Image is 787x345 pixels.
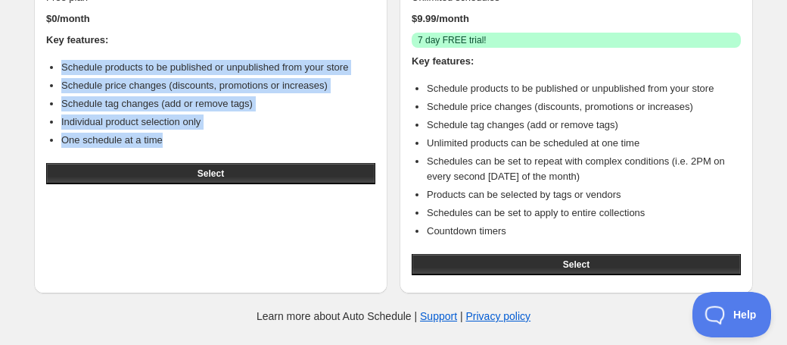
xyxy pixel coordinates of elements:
[61,96,375,111] li: Schedule tag changes (add or remove tags)
[418,34,487,46] span: 7 day FREE trial!
[427,205,741,221] li: Schedules can be set to apply to entire collections
[412,54,741,69] h4: Key features:
[420,310,457,322] a: Support
[427,81,741,96] li: Schedule products to be published or unpublished from your store
[427,118,741,133] li: Schedule tag changes (add or remove tags)
[61,60,375,75] li: Schedule products to be published or unpublished from your store
[46,11,375,27] p: $ 0 /month
[46,163,375,184] button: Select
[563,259,589,271] span: Select
[61,114,375,130] li: Individual product selection only
[61,133,375,148] li: One schedule at a time
[427,136,741,151] li: Unlimited products can be scheduled at one time
[412,11,741,27] p: $ 9.99 /month
[692,292,772,337] iframe: Help Scout Beacon - Open
[46,33,375,48] h4: Key features:
[427,187,741,202] li: Products can be selected by tags or vendors
[61,78,375,93] li: Schedule price changes (discounts, promotions or increases)
[427,224,741,239] li: Countdown timers
[427,154,741,184] li: Schedules can be set to repeat with complex conditions (i.e. 2PM on every second [DATE] of the mo...
[257,309,530,324] p: Learn more about Auto Schedule | |
[466,310,531,322] a: Privacy policy
[412,254,741,275] button: Select
[427,99,741,114] li: Schedule price changes (discounts, promotions or increases)
[198,168,224,180] span: Select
